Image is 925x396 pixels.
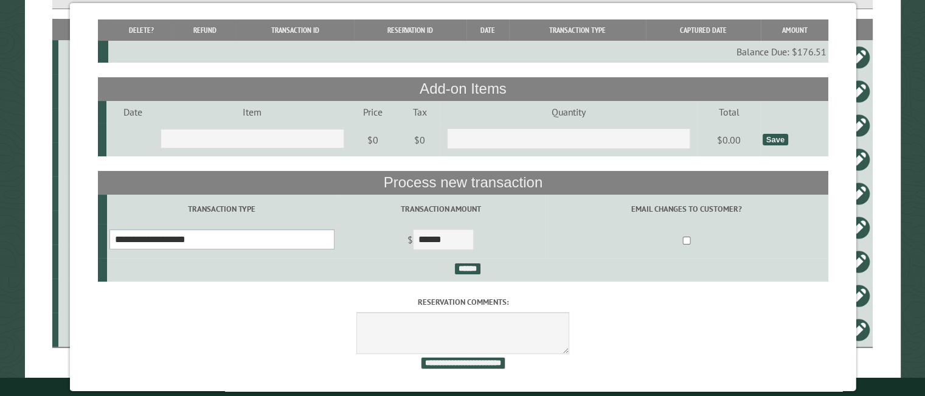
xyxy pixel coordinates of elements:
div: 54 [63,255,105,268]
label: Transaction Amount [338,203,542,215]
th: Site [58,19,107,40]
th: Date [466,19,509,41]
div: 46 [63,119,105,131]
td: Item [158,101,345,123]
td: $0.00 [697,123,760,157]
th: Transaction Type [508,19,645,41]
td: Quantity [440,101,696,123]
div: 47 [63,85,105,97]
th: Add-on Items [97,77,828,100]
div: 99 [63,51,105,63]
th: Captured Date [645,19,760,41]
label: Reservation comments: [97,296,828,308]
th: Reservation ID [353,19,466,41]
div: 51 [63,290,105,302]
td: Total [697,101,760,123]
th: Delete? [108,19,174,41]
div: 52 [63,187,105,200]
div: 45 [63,324,105,336]
label: Email changes to customer? [546,203,826,215]
div: 50 [63,153,105,165]
td: $ [336,224,544,258]
td: Date [106,101,158,123]
th: Amount [760,19,828,41]
td: Price [345,101,399,123]
th: Refund [173,19,235,41]
th: Process new transaction [97,171,828,194]
div: Save [762,134,788,145]
td: Balance Due: $176.51 [108,41,828,63]
th: Transaction ID [235,19,353,41]
td: $0 [345,123,399,157]
td: Tax [399,101,440,123]
label: Transaction Type [109,203,334,215]
div: 53 [63,221,105,234]
td: $0 [399,123,440,157]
